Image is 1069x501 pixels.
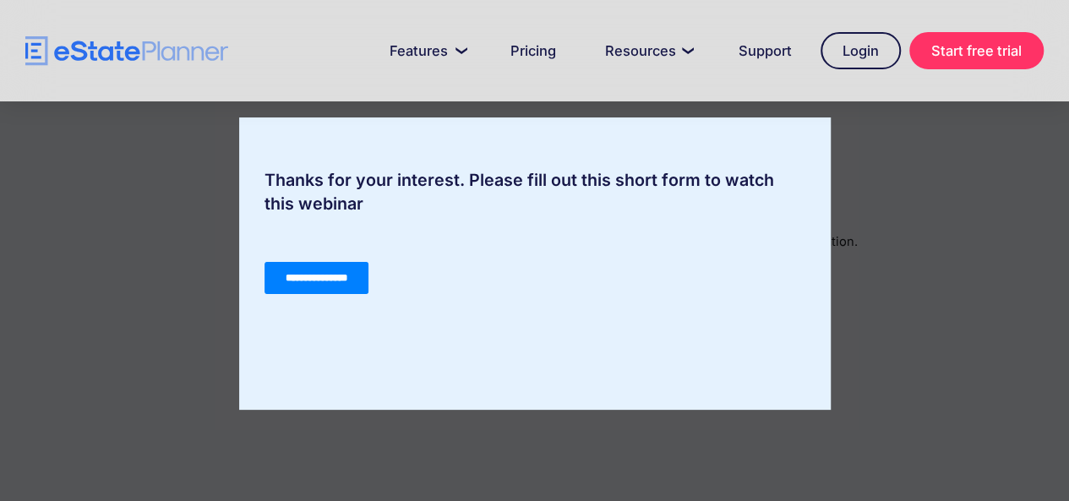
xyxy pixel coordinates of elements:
[821,32,901,69] a: Login
[490,34,576,68] a: Pricing
[718,34,812,68] a: Support
[369,34,482,68] a: Features
[25,36,228,66] a: home
[239,168,831,215] div: Thanks for your interest. Please fill out this short form to watch this webinar
[585,34,710,68] a: Resources
[265,232,805,359] iframe: Form 0
[909,32,1044,69] a: Start free trial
